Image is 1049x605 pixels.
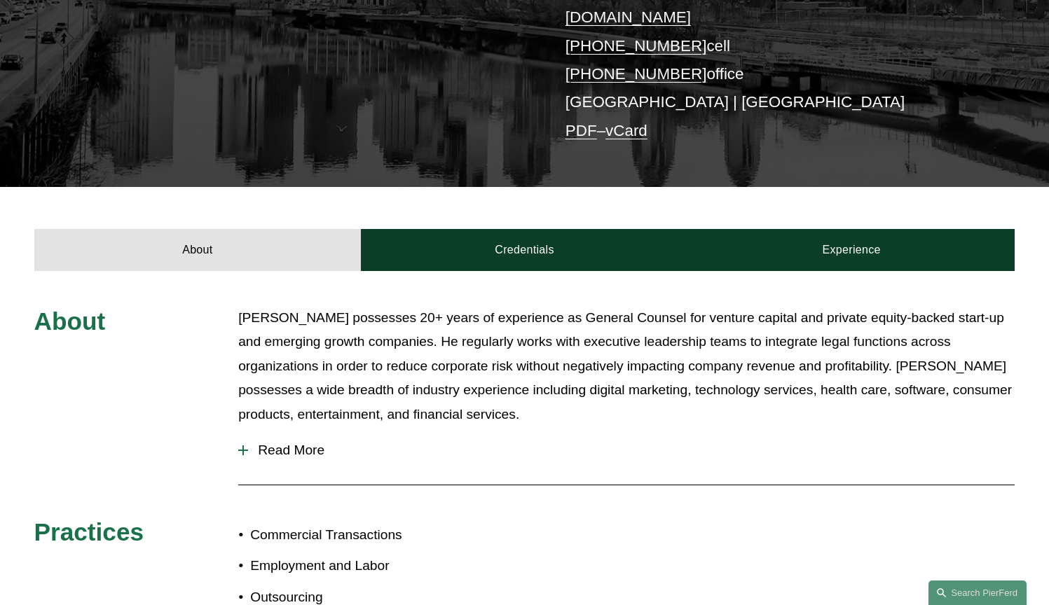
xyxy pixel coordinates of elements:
span: Read More [248,443,1015,458]
button: Read More [238,432,1015,468]
a: PDF [565,122,597,139]
p: Commercial Transactions [250,523,524,548]
a: [PHONE_NUMBER] [565,37,707,55]
a: vCard [605,122,647,139]
a: About [34,229,362,271]
a: Credentials [361,229,688,271]
a: [PHONE_NUMBER] [565,65,707,83]
a: Experience [688,229,1015,271]
span: Practices [34,518,144,545]
p: [PERSON_NAME] possesses 20+ years of experience as General Counsel for venture capital and privat... [238,306,1015,427]
p: Employment and Labor [250,554,524,578]
span: About [34,307,106,335]
a: Search this site [928,580,1027,605]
